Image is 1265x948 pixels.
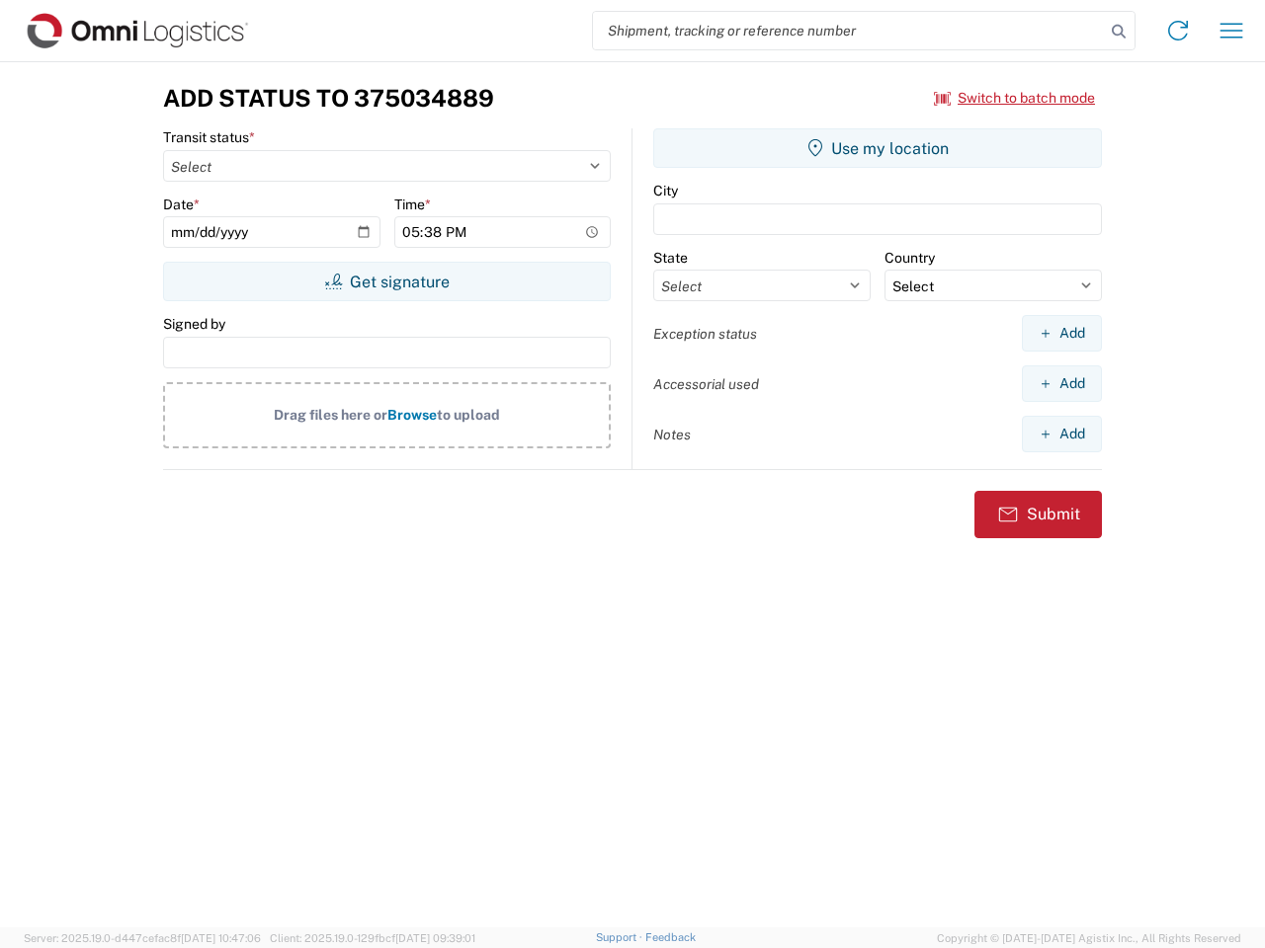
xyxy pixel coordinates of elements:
span: to upload [437,407,500,423]
span: Drag files here or [274,407,387,423]
span: Copyright © [DATE]-[DATE] Agistix Inc., All Rights Reserved [937,929,1241,947]
button: Add [1022,365,1102,402]
span: Client: 2025.19.0-129fbcf [270,932,475,944]
label: Exception status [653,325,757,343]
span: Server: 2025.19.0-d447cefac8f [24,932,261,944]
a: Support [596,931,645,943]
h3: Add Status to 375034889 [163,84,494,113]
label: Date [163,196,200,213]
button: Get signature [163,262,611,301]
button: Add [1022,416,1102,452]
label: Time [394,196,431,213]
label: Signed by [163,315,225,333]
label: State [653,249,688,267]
a: Feedback [645,931,696,943]
label: Transit status [163,128,255,146]
button: Switch to batch mode [934,82,1095,115]
button: Submit [974,491,1102,538]
button: Use my location [653,128,1102,168]
input: Shipment, tracking or reference number [593,12,1105,49]
label: Notes [653,426,691,443]
span: Browse [387,407,437,423]
button: Add [1022,315,1102,352]
label: Country [885,249,935,267]
span: [DATE] 10:47:06 [181,932,261,944]
label: City [653,182,678,199]
label: Accessorial used [653,375,759,393]
span: [DATE] 09:39:01 [395,932,475,944]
